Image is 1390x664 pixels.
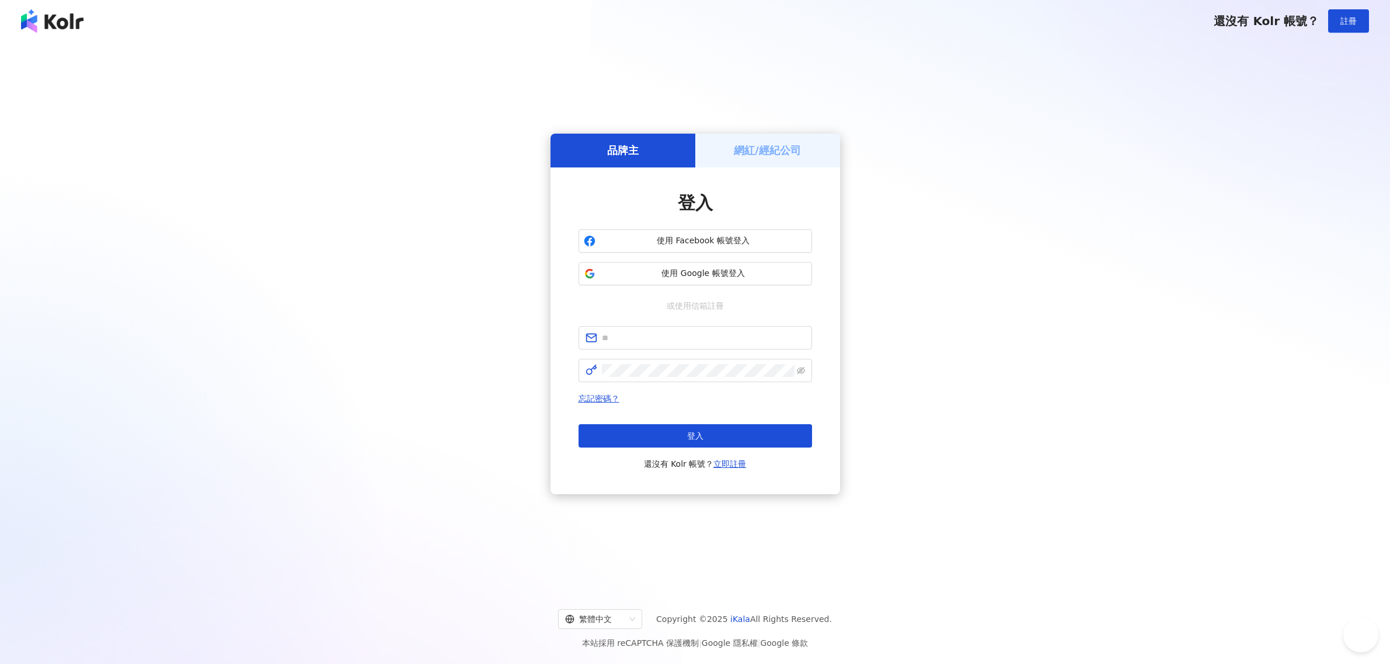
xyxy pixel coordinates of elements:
span: eye-invisible [797,366,805,375]
span: 使用 Facebook 帳號登入 [600,235,807,247]
span: 登入 [687,431,703,441]
button: 使用 Facebook 帳號登入 [579,229,812,253]
span: | [699,638,702,648]
h5: 品牌主 [607,143,639,158]
button: 註冊 [1328,9,1369,33]
span: 或使用信箱註冊 [659,299,732,312]
a: iKala [730,614,750,624]
span: 還沒有 Kolr 帳號？ [1214,14,1319,28]
span: 還沒有 Kolr 帳號？ [644,457,747,471]
iframe: Help Scout Beacon - Open [1343,617,1378,652]
span: 使用 Google 帳號登入 [600,268,807,279]
span: 本站採用 reCAPTCHA 保護機制 [582,636,808,650]
button: 使用 Google 帳號登入 [579,262,812,285]
a: Google 隱私權 [702,638,758,648]
span: 登入 [678,193,713,213]
span: | [758,638,761,648]
span: 註冊 [1340,16,1357,26]
div: 繁體中文 [565,610,625,628]
img: logo [21,9,83,33]
a: 忘記密碼？ [579,394,619,403]
a: Google 條款 [760,638,808,648]
button: 登入 [579,424,812,448]
h5: 網紅/經紀公司 [734,143,801,158]
a: 立即註冊 [713,459,746,469]
span: Copyright © 2025 All Rights Reserved. [656,612,832,626]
